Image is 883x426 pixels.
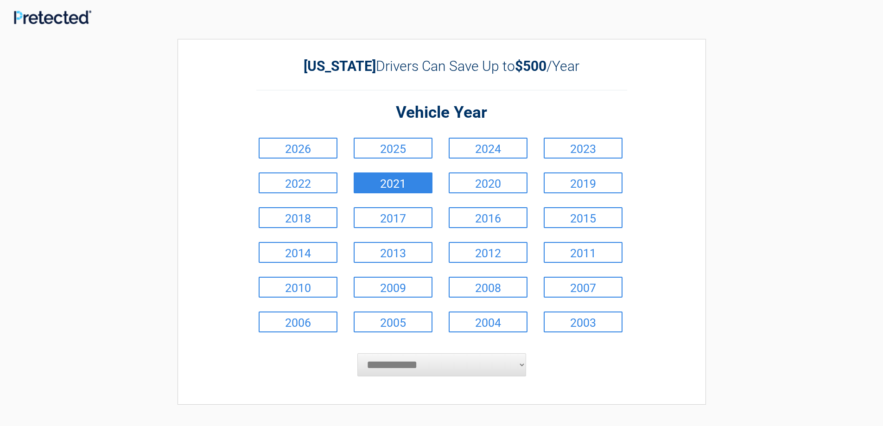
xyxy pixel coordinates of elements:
h2: Vehicle Year [256,102,627,124]
a: 2020 [449,172,527,193]
a: 2011 [544,242,623,263]
a: 2026 [259,138,337,159]
a: 2007 [544,277,623,298]
a: 2014 [259,242,337,263]
img: Main Logo [14,10,91,24]
a: 2008 [449,277,527,298]
a: 2003 [544,312,623,332]
a: 2015 [544,207,623,228]
a: 2022 [259,172,337,193]
a: 2013 [354,242,432,263]
a: 2004 [449,312,527,332]
b: $500 [515,58,546,74]
a: 2018 [259,207,337,228]
a: 2019 [544,172,623,193]
a: 2024 [449,138,527,159]
a: 2010 [259,277,337,298]
a: 2006 [259,312,337,332]
a: 2009 [354,277,432,298]
a: 2023 [544,138,623,159]
a: 2016 [449,207,527,228]
a: 2021 [354,172,432,193]
b: [US_STATE] [304,58,376,74]
h2: Drivers Can Save Up to /Year [256,58,627,74]
a: 2012 [449,242,527,263]
a: 2017 [354,207,432,228]
a: 2025 [354,138,432,159]
a: 2005 [354,312,432,332]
